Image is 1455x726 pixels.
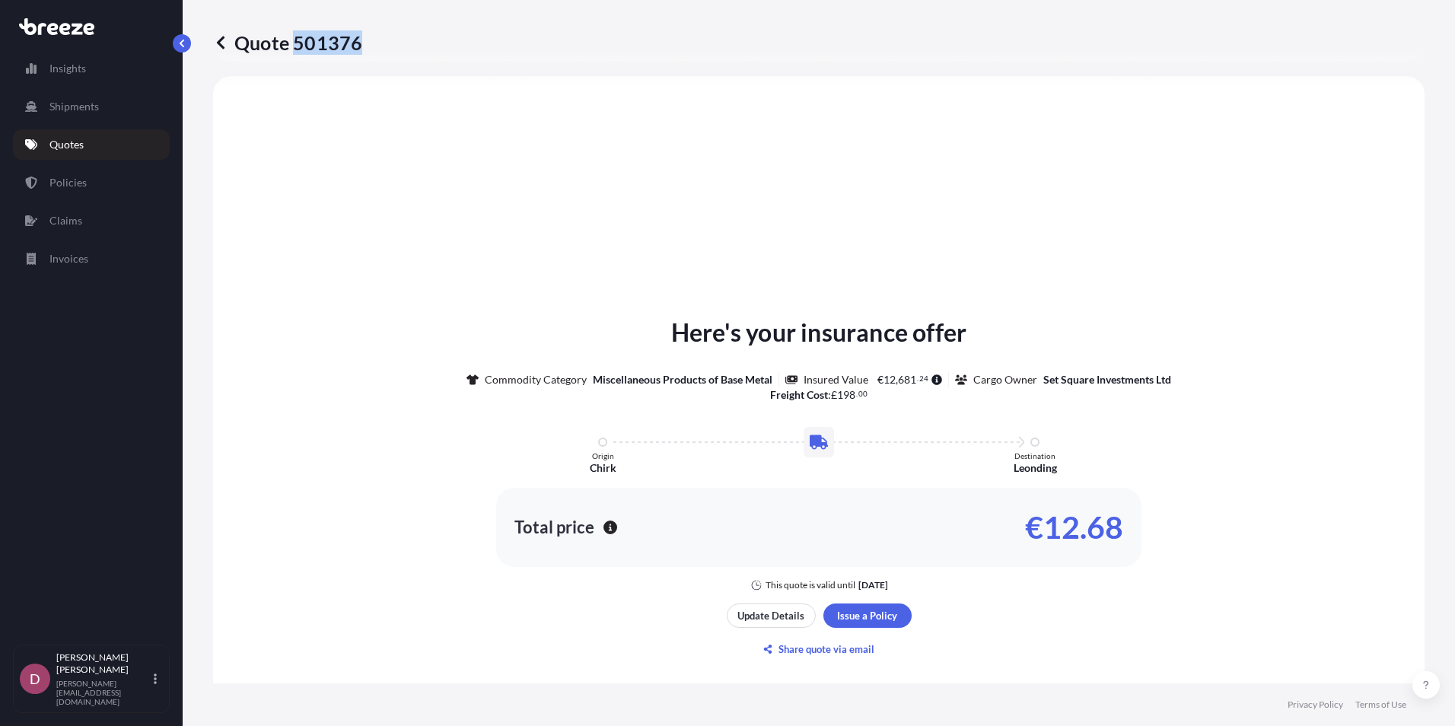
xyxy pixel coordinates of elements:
b: Freight Cost [770,388,828,401]
p: [DATE] [858,579,888,591]
a: Shipments [13,91,170,122]
p: Chirk [590,460,616,476]
span: £ [831,390,837,400]
a: Quotes [13,129,170,160]
span: 24 [919,376,928,381]
p: Quotes [49,137,84,152]
p: Shipments [49,99,99,114]
p: Destination [1014,451,1055,460]
span: . [917,376,919,381]
p: Issue a Policy [837,608,897,623]
p: : [770,387,868,403]
p: Origin [592,451,614,460]
p: Commodity Category [485,372,587,387]
p: [PERSON_NAME][EMAIL_ADDRESS][DOMAIN_NAME] [56,679,151,706]
p: Insights [49,61,86,76]
p: Quote 501376 [213,30,362,55]
p: [PERSON_NAME] [PERSON_NAME] [56,651,151,676]
p: Miscellaneous Products of Base Metal [593,372,772,387]
button: Issue a Policy [823,603,912,628]
p: Share quote via email [778,642,874,657]
p: Leonding [1014,460,1057,476]
span: € [877,374,884,385]
p: Invoices [49,251,88,266]
p: Total price [514,520,594,535]
p: Policies [49,175,87,190]
p: Update Details [737,608,804,623]
a: Privacy Policy [1288,699,1343,711]
span: , [896,374,898,385]
span: D [30,671,40,686]
a: Terms of Use [1355,699,1406,711]
span: 00 [858,391,868,396]
a: Insights [13,53,170,84]
a: Policies [13,167,170,198]
p: Here's your insurance offer [671,314,966,351]
p: Set Square Investments Ltd [1043,372,1171,387]
span: 198 [837,390,855,400]
p: Cargo Owner [973,372,1037,387]
button: Update Details [727,603,816,628]
p: €12.68 [1025,515,1123,540]
p: Claims [49,213,82,228]
span: 12 [884,374,896,385]
button: Share quote via email [727,637,912,661]
a: Invoices [13,244,170,274]
a: Claims [13,205,170,236]
span: . [856,391,858,396]
p: Insured Value [804,372,868,387]
span: 681 [898,374,916,385]
p: This quote is valid until [766,579,855,591]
